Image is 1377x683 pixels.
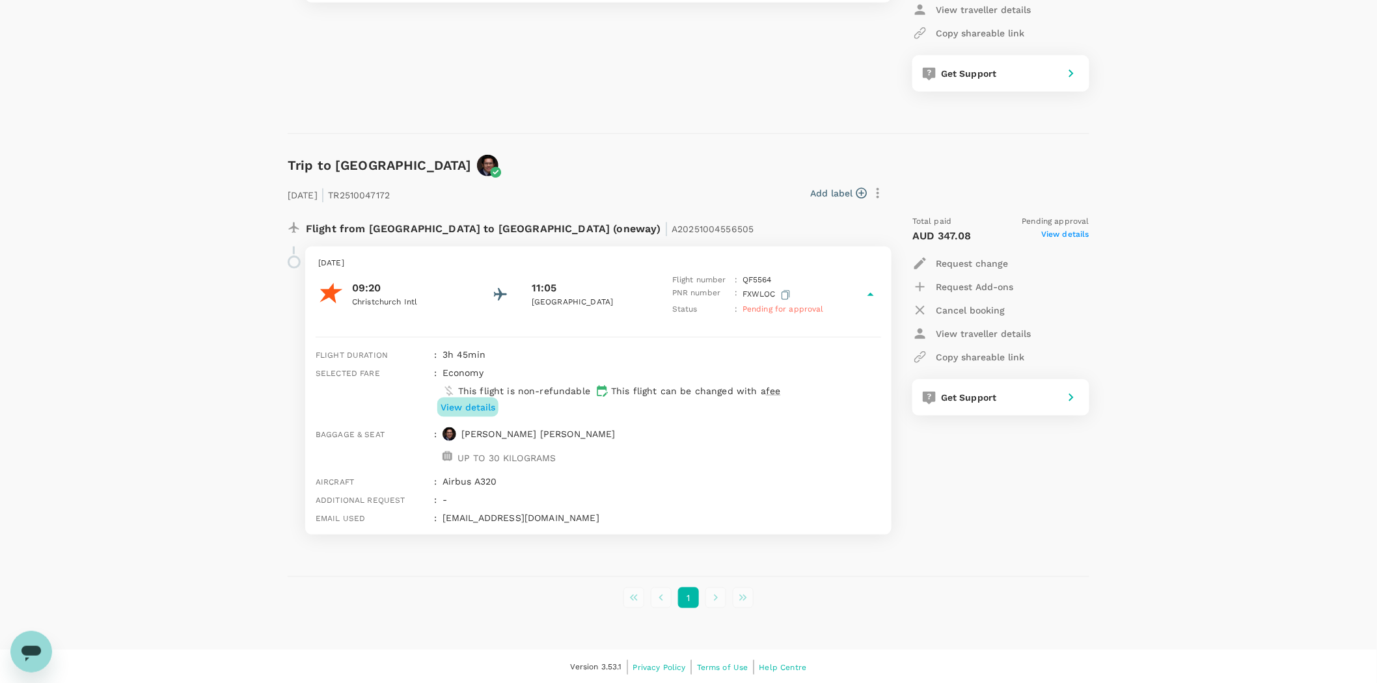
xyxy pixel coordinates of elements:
[437,488,881,506] div: -
[477,155,498,176] img: avatar-6628c96f54d12.png
[936,351,1024,364] p: Copy shareable link
[441,401,495,414] p: View details
[936,27,1024,40] p: Copy shareable link
[912,345,1024,369] button: Copy shareable link
[352,296,469,309] p: Christchurch Intl
[936,280,1013,293] p: Request Add-ons
[936,327,1031,340] p: View traveller details
[306,215,754,239] p: Flight from [GEOGRAPHIC_DATA] to [GEOGRAPHIC_DATA] (oneway)
[697,660,748,675] a: Terms of Use
[1041,228,1089,244] span: View details
[912,299,1005,322] button: Cancel booking
[912,21,1024,45] button: Copy shareable link
[759,660,807,675] a: Help Centre
[316,351,388,360] span: Flight duration
[457,451,556,464] p: UP TO 30 KILOGRAMS
[443,427,456,441] img: avatar-6628c96f54d12.png
[437,397,498,417] button: View details
[10,631,52,673] iframe: Button to launch messaging window
[443,511,881,524] p: [EMAIL_ADDRESS][DOMAIN_NAME]
[571,661,622,674] span: Version 3.53.1
[316,477,354,487] span: Aircraft
[912,275,1013,299] button: Request Add-ons
[697,663,748,672] span: Terms of Use
[316,430,385,439] span: Baggage & seat
[429,343,437,361] div: :
[321,185,325,204] span: |
[429,470,437,488] div: :
[443,451,452,461] img: baggage-icon
[678,587,699,608] button: page 1
[633,663,686,672] span: Privacy Policy
[443,366,484,379] p: economy
[672,224,754,234] span: A20251004556505
[429,488,437,506] div: :
[532,280,557,296] p: 11:05
[318,257,879,270] p: [DATE]
[936,304,1005,317] p: Cancel booking
[633,660,686,675] a: Privacy Policy
[429,361,437,422] div: :
[912,322,1031,345] button: View traveller details
[743,287,793,303] p: FXWLOC
[288,155,472,176] h6: Trip to [GEOGRAPHIC_DATA]
[458,384,590,397] p: This flight is non-refundable
[532,296,649,309] p: [GEOGRAPHIC_DATA]
[735,303,737,316] p: :
[941,392,997,403] span: Get Support
[664,219,668,237] span: |
[288,181,390,205] p: [DATE] TR2510047172
[912,215,952,228] span: Total paid
[429,506,437,524] div: :
[941,68,997,79] span: Get Support
[429,422,437,470] div: :
[316,369,380,378] span: Selected fare
[936,3,1031,16] p: View traveller details
[759,663,807,672] span: Help Centre
[316,496,405,505] span: Additional request
[316,514,366,523] span: Email used
[735,287,737,303] p: :
[620,587,757,608] nav: pagination navigation
[443,348,881,361] p: 3h 45min
[672,287,729,303] p: PNR number
[672,274,729,287] p: Flight number
[1022,215,1089,228] span: Pending approval
[743,304,824,314] span: Pending for approval
[611,384,780,397] p: This flight can be changed with a
[735,274,737,287] p: :
[810,187,867,200] button: Add label
[461,427,616,440] p: [PERSON_NAME] [PERSON_NAME]
[912,252,1008,275] button: Request change
[352,280,469,296] p: 09:20
[672,303,729,316] p: Status
[912,228,972,244] p: AUD 347.08
[743,274,772,287] p: QF 5564
[936,257,1008,270] p: Request change
[766,386,780,396] span: fee
[318,280,344,306] img: Jetstar
[437,470,881,488] div: Airbus A320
